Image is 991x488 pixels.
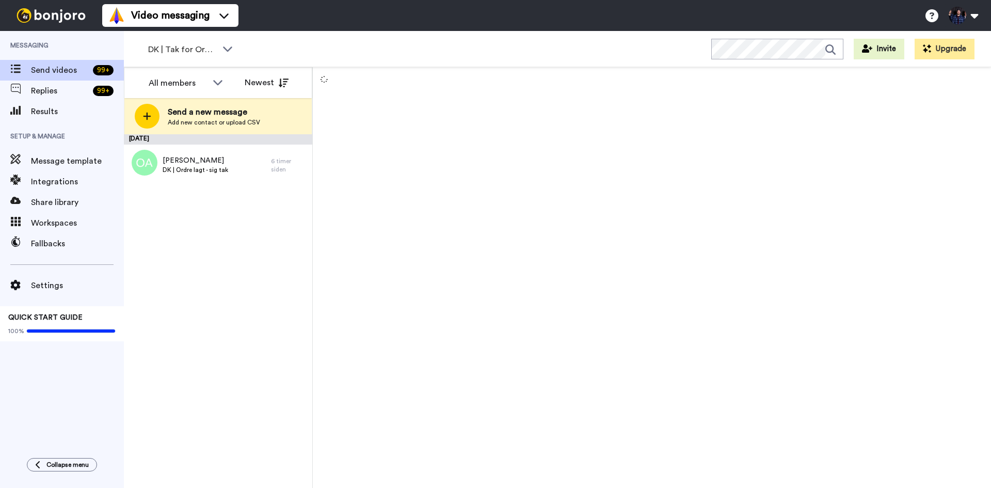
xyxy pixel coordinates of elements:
[93,65,114,75] div: 99 +
[8,314,83,321] span: QUICK START GUIDE
[31,105,124,118] span: Results
[163,155,228,166] span: [PERSON_NAME]
[8,327,24,335] span: 100%
[131,8,210,23] span: Video messaging
[31,85,89,97] span: Replies
[31,176,124,188] span: Integrations
[854,39,904,59] button: Invite
[31,238,124,250] span: Fallbacks
[93,86,114,96] div: 99 +
[168,106,260,118] span: Send a new message
[108,7,125,24] img: vm-color.svg
[148,43,217,56] span: DK | Tak for Ordre
[271,157,307,174] div: 6 timer siden
[149,77,207,89] div: All members
[163,166,228,174] span: DK | Ordre lagt - sig tak
[31,64,89,76] span: Send videos
[31,155,124,167] span: Message template
[31,217,124,229] span: Workspaces
[27,458,97,471] button: Collapse menu
[12,8,90,23] img: bj-logo-header-white.svg
[46,461,89,469] span: Collapse menu
[31,196,124,209] span: Share library
[168,118,260,127] span: Add new contact or upload CSV
[31,279,124,292] span: Settings
[132,150,157,176] img: oa.png
[237,72,296,93] button: Newest
[915,39,974,59] button: Upgrade
[124,134,312,145] div: [DATE]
